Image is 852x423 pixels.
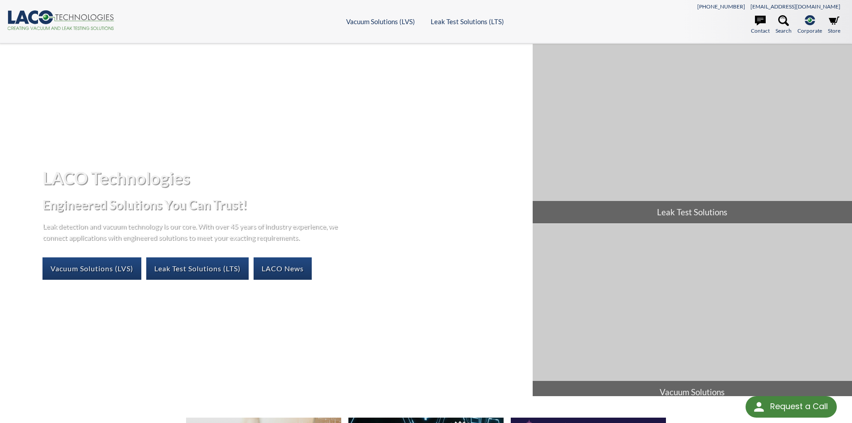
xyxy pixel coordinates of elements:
[42,167,525,189] h1: LACO Technologies
[533,44,852,223] a: Leak Test Solutions
[776,15,792,35] a: Search
[752,400,766,414] img: round button
[770,396,828,417] div: Request a Call
[42,257,141,280] a: Vacuum Solutions (LVS)
[533,224,852,403] a: Vacuum Solutions
[828,15,840,35] a: Store
[797,26,822,35] span: Corporate
[254,257,312,280] a: LACO News
[146,257,249,280] a: Leak Test Solutions (LTS)
[533,381,852,403] span: Vacuum Solutions
[42,197,525,213] h2: Engineered Solutions You Can Trust!
[750,3,840,10] a: [EMAIL_ADDRESS][DOMAIN_NAME]
[431,17,504,26] a: Leak Test Solutions (LTS)
[533,201,852,223] span: Leak Test Solutions
[746,396,837,418] div: Request a Call
[697,3,745,10] a: [PHONE_NUMBER]
[42,220,342,243] p: Leak detection and vacuum technology is our core. With over 45 years of industry experience, we c...
[346,17,415,26] a: Vacuum Solutions (LVS)
[751,15,770,35] a: Contact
